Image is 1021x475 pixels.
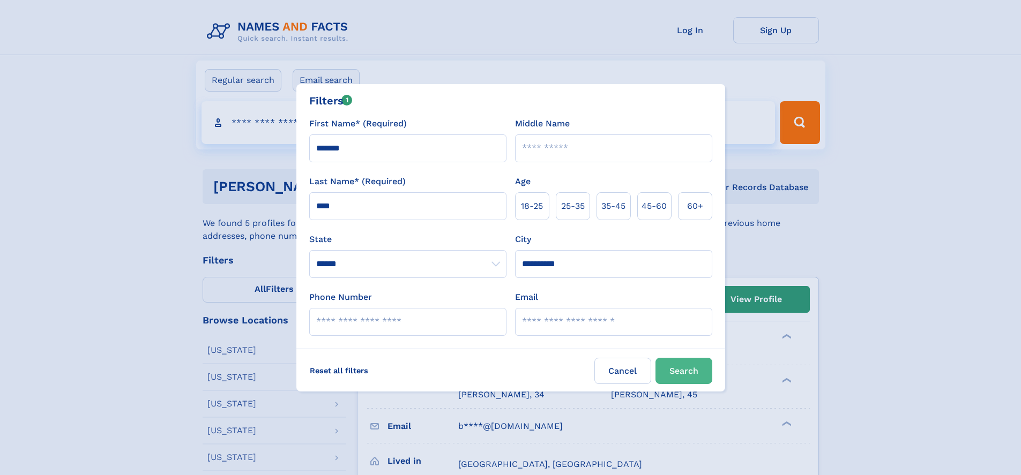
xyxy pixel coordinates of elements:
[515,291,538,304] label: Email
[515,117,570,130] label: Middle Name
[561,200,585,213] span: 25‑35
[601,200,625,213] span: 35‑45
[515,175,531,188] label: Age
[687,200,703,213] span: 60+
[303,358,375,383] label: Reset all filters
[594,358,651,384] label: Cancel
[309,175,406,188] label: Last Name* (Required)
[309,93,353,109] div: Filters
[655,358,712,384] button: Search
[642,200,667,213] span: 45‑60
[309,233,506,246] label: State
[309,291,372,304] label: Phone Number
[515,233,531,246] label: City
[521,200,543,213] span: 18‑25
[309,117,407,130] label: First Name* (Required)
